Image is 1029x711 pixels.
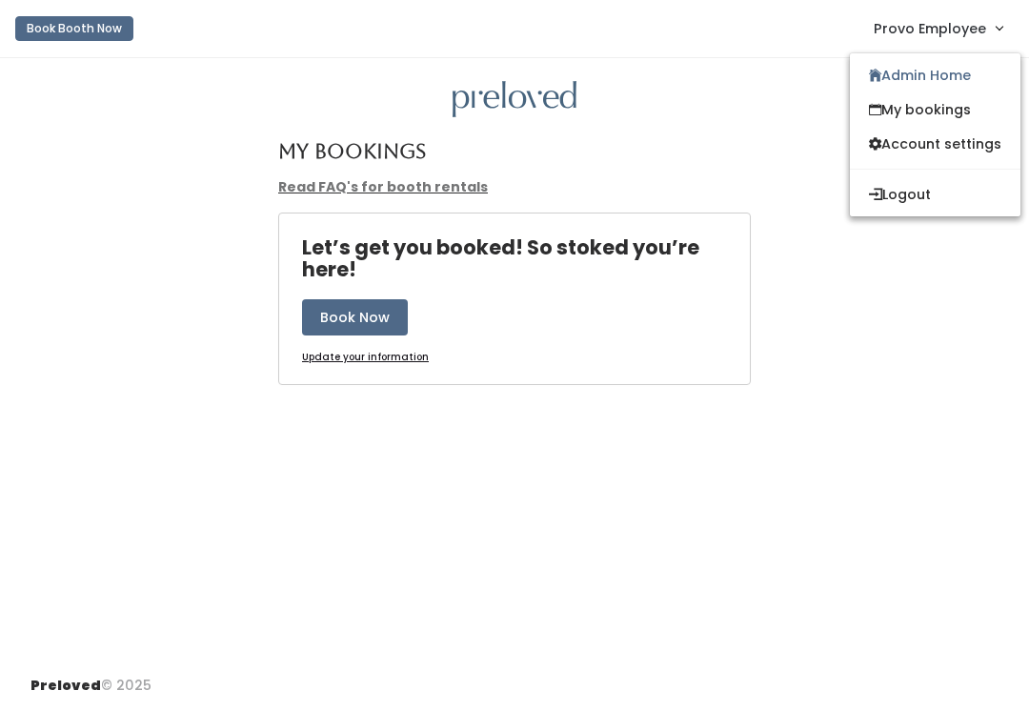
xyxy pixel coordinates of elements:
[30,676,101,695] span: Preloved
[850,92,1020,127] a: My bookings
[30,660,151,696] div: © 2025
[302,299,408,335] button: Book Now
[278,140,426,162] h4: My Bookings
[302,236,750,280] h4: Let’s get you booked! So stoked you’re here!
[302,350,429,364] u: Update your information
[302,351,429,365] a: Update your information
[278,177,488,196] a: Read FAQ's for booth rentals
[15,16,133,41] button: Book Booth Now
[850,177,1020,212] button: Logout
[850,127,1020,161] a: Account settings
[15,8,133,50] a: Book Booth Now
[850,58,1020,92] a: Admin Home
[453,81,576,118] img: preloved logo
[855,8,1021,49] a: Provo Employee
[874,18,986,39] span: Provo Employee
